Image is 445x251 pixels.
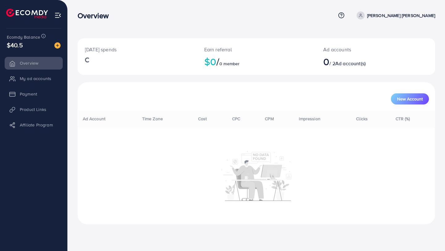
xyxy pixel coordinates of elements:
[85,46,189,53] p: [DATE] spends
[391,93,429,104] button: New Account
[54,12,61,19] img: menu
[335,60,366,67] span: Ad account(s)
[354,11,435,19] a: [PERSON_NAME] [PERSON_NAME]
[323,46,398,53] p: Ad accounts
[397,97,423,101] span: New Account
[54,42,61,49] img: image
[323,56,398,67] h2: / 2
[78,11,114,20] h3: Overview
[7,40,23,49] span: $40.5
[216,54,219,69] span: /
[6,9,48,18] img: logo
[323,54,329,69] span: 0
[204,56,309,67] h2: $0
[367,12,435,19] p: [PERSON_NAME] [PERSON_NAME]
[7,34,40,40] span: Ecomdy Balance
[219,61,239,67] span: 0 member
[204,46,309,53] p: Earn referral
